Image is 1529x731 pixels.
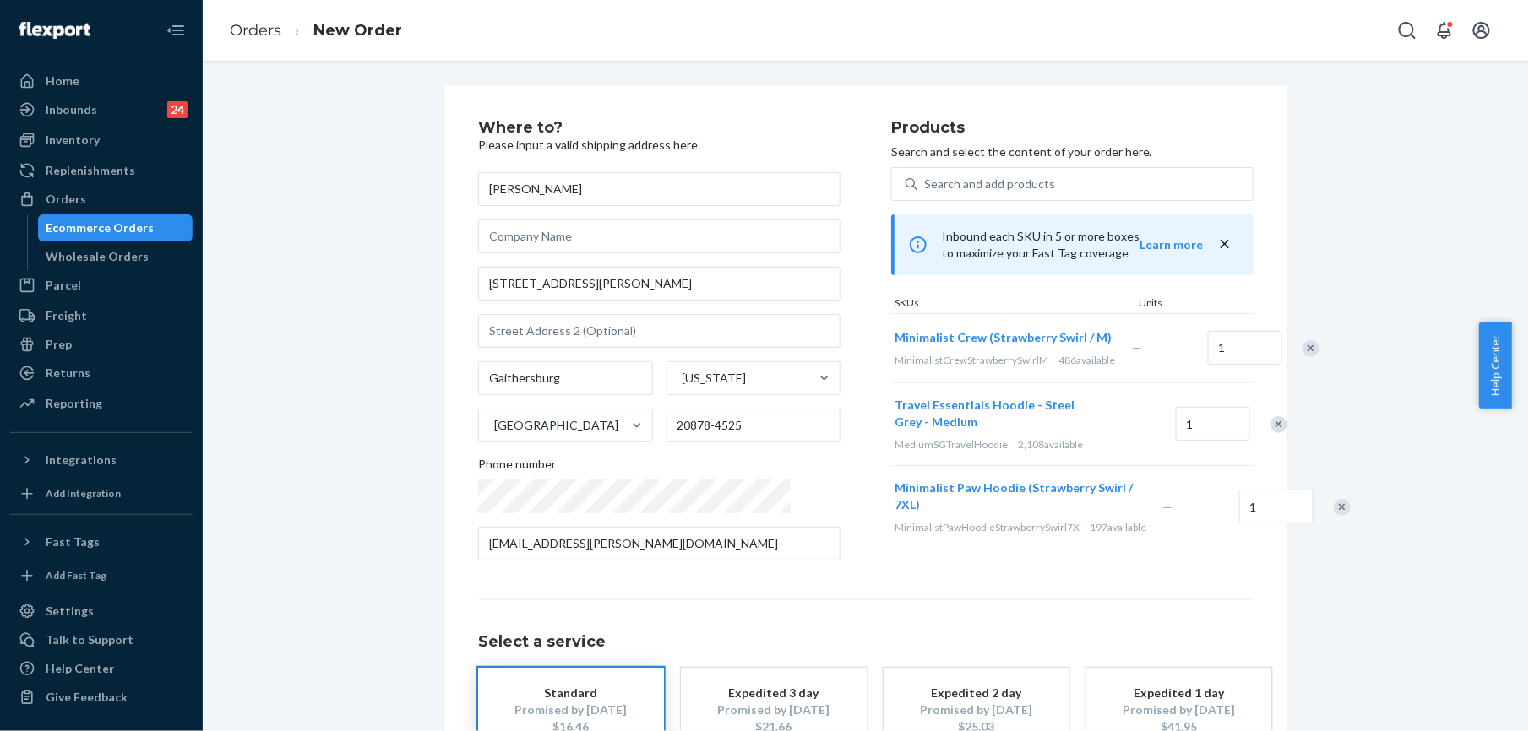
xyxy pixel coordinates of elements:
[681,370,683,387] input: [US_STATE]
[1239,490,1314,523] input: Quantity
[909,701,1044,718] div: Promised by [DATE]
[478,172,841,206] input: First & Last Name
[1135,295,1211,313] div: Units
[478,456,556,479] span: Phone number
[46,73,79,89] div: Home
[46,132,100,149] div: Inventory
[10,331,193,358] a: Prep
[1271,416,1287,433] div: Remove Item
[46,568,106,582] div: Add Fast Tag
[10,302,193,329] a: Freight
[167,101,188,118] div: 24
[478,137,841,154] p: Please input a valid shipping address here.
[895,330,1112,344] span: Minimalist Crew (Strawberry Swirl / M)
[10,626,193,653] a: Talk to Support
[10,68,193,95] a: Home
[10,562,193,589] a: Add Fast Tag
[46,603,94,620] div: Settings
[19,22,90,39] img: Flexport logo
[46,533,100,550] div: Fast Tags
[10,390,193,417] a: Reporting
[230,21,281,40] a: Orders
[895,521,1080,533] span: MinimalistPawHoodieStrawberrySwirl7X
[46,452,117,468] div: Integrations
[46,365,90,382] div: Returns
[46,689,128,706] div: Give Feedback
[46,162,135,179] div: Replenishments
[478,314,841,348] input: Street Address 2 (Optional)
[10,360,193,387] a: Returns
[10,157,193,184] a: Replenishments
[10,96,193,123] a: Inbounds24
[46,219,155,236] div: Ecommerce Orders
[1132,340,1142,355] span: —
[1112,685,1247,701] div: Expedited 1 day
[46,660,114,677] div: Help Center
[1208,331,1282,365] input: Quantity
[492,417,494,434] input: [GEOGRAPHIC_DATA]
[895,480,1133,512] span: Minimalist Paw Hoodie (Strawberry Swirl / 7XL)
[478,361,653,395] input: City
[46,395,102,412] div: Reporting
[1465,14,1499,47] button: Open account menu
[895,438,1008,451] span: MediumSGTravelHoodie
[667,409,841,442] input: ZIP Code
[46,248,150,265] div: Wholesale Orders
[478,634,1254,651] h1: Select a service
[924,176,1055,192] div: Search and add products
[1428,14,1461,47] button: Open notifications
[10,655,193,682] a: Help Center
[46,307,87,324] div: Freight
[478,219,841,253] input: Company Name
[1018,438,1083,451] span: 2,108 available
[478,120,841,137] h2: Where to?
[10,598,193,625] a: Settings
[891,295,1135,313] div: SKUs
[895,479,1143,513] button: Minimalist Paw Hoodie (Strawberry Swirl / 7XL)
[895,398,1075,429] span: Travel Essentials Hoodie - Steel Grey - Medium
[503,685,639,701] div: Standard
[891,143,1254,160] p: Search and select the content of your order here.
[46,631,133,648] div: Talk to Support
[1163,500,1173,514] span: —
[706,701,841,718] div: Promised by [DATE]
[895,329,1112,346] button: Minimalist Crew (Strawberry Swirl / M)
[1334,499,1351,516] div: Remove Item
[216,6,416,56] ol: breadcrumbs
[38,214,193,241] a: Ecommerce Orders
[1112,701,1247,718] div: Promised by [DATE]
[1058,354,1115,366] span: 486 available
[38,243,193,270] a: Wholesale Orders
[478,267,841,301] input: Street Address
[46,277,81,294] div: Parcel
[706,685,841,701] div: Expedited 3 day
[10,684,193,711] button: Give Feedback
[10,528,193,555] button: Fast Tags
[10,480,193,507] a: Add Integration
[503,701,639,718] div: Promised by [DATE]
[313,21,402,40] a: New Order
[46,486,121,501] div: Add Integration
[1216,236,1233,253] button: close
[1140,236,1203,253] button: Learn more
[895,354,1048,366] span: MinimalistCrewStrawberrySwirlM
[10,186,193,213] a: Orders
[909,685,1044,701] div: Expedited 2 day
[46,101,97,118] div: Inbounds
[1303,340,1320,357] div: Remove Item
[159,14,193,47] button: Close Navigation
[1176,407,1250,441] input: Quantity
[10,272,193,299] a: Parcel
[1390,14,1424,47] button: Open Search Box
[1479,322,1512,409] button: Help Center
[494,417,618,434] div: [GEOGRAPHIC_DATA]
[10,447,193,474] button: Integrations
[46,336,72,353] div: Prep
[1100,417,1110,431] span: —
[10,127,193,154] a: Inventory
[1090,521,1146,533] span: 197 available
[46,191,86,208] div: Orders
[683,370,747,387] div: [US_STATE]
[478,527,841,560] input: Email (Only Required for International)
